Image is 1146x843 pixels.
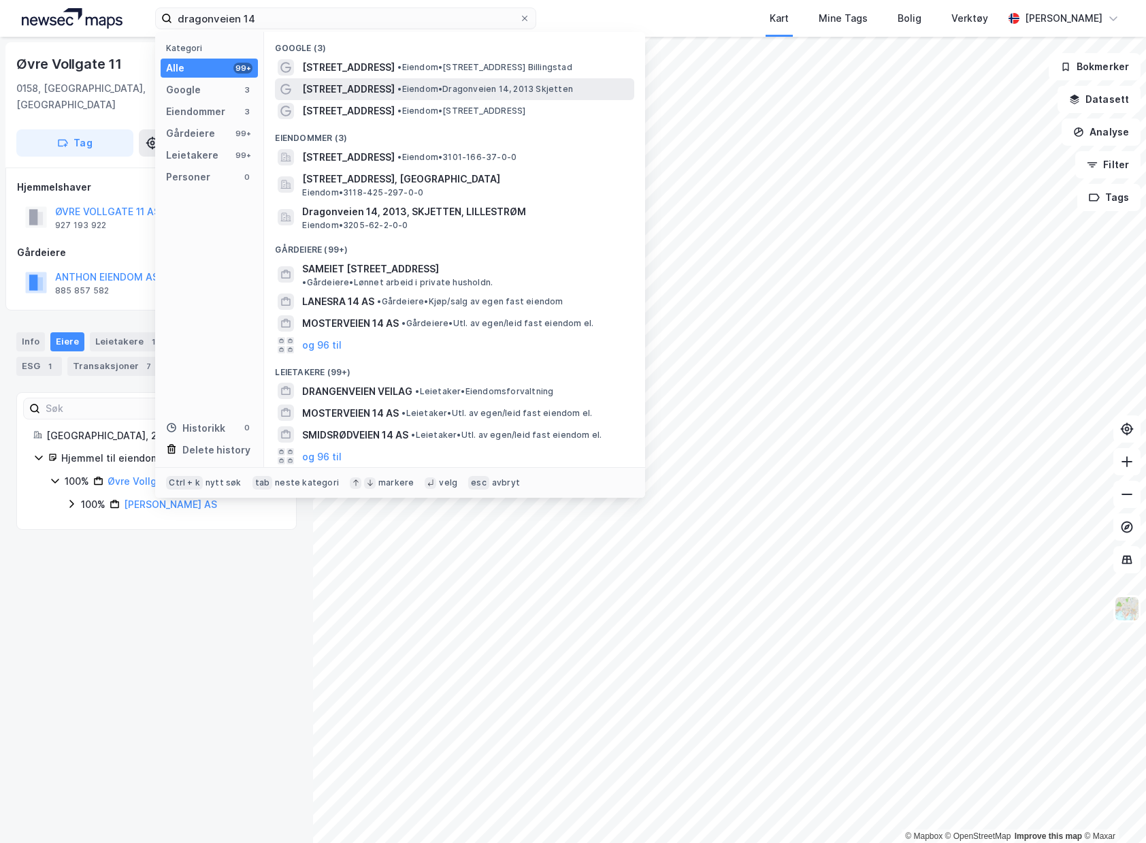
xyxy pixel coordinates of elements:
[302,337,342,353] button: og 96 til
[1075,151,1141,178] button: Filter
[302,220,408,231] span: Eiendom • 3205-62-2-0-0
[22,8,122,29] img: logo.a4113a55bc3d86da70a041830d287a7e.svg
[898,10,921,27] div: Bolig
[1049,53,1141,80] button: Bokmerker
[16,80,188,113] div: 0158, [GEOGRAPHIC_DATA], [GEOGRAPHIC_DATA]
[264,32,645,57] div: Google (3)
[43,360,56,373] div: 1
[302,405,399,421] span: MOSTERVEIEN 14 AS
[1015,831,1082,841] a: Improve this map
[146,335,160,349] div: 1
[302,261,439,277] span: SAMEIET [STREET_ADDRESS]
[415,386,553,397] span: Leietaker • Eiendomsforvaltning
[233,128,252,139] div: 99+
[1058,86,1141,113] button: Datasett
[397,84,402,94] span: •
[16,129,133,157] button: Tag
[397,62,572,73] span: Eiendom • [STREET_ADDRESS] Billingstad
[252,476,273,490] div: tab
[55,220,106,231] div: 927 193 922
[302,81,395,97] span: [STREET_ADDRESS]
[50,332,84,351] div: Eiere
[377,296,381,306] span: •
[166,82,201,98] div: Google
[40,398,189,419] input: Søk
[397,106,402,116] span: •
[770,10,789,27] div: Kart
[302,383,412,400] span: DRANGENVEIEN VEILAG
[81,496,105,513] div: 100%
[377,296,563,307] span: Gårdeiere • Kjøp/salg av egen fast eiendom
[17,244,296,261] div: Gårdeiere
[302,204,629,220] span: Dragonveien 14, 2013, SKJETTEN, LILLESTRØM
[172,8,519,29] input: Søk på adresse, matrikkel, gårdeiere, leietakere eller personer
[166,43,258,53] div: Kategori
[166,169,210,185] div: Personer
[905,831,943,841] a: Mapbox
[397,152,517,163] span: Eiendom • 3101-166-37-0-0
[166,60,184,76] div: Alle
[468,476,489,490] div: esc
[90,332,165,351] div: Leietakere
[16,357,62,376] div: ESG
[206,477,242,488] div: nytt søk
[242,106,252,117] div: 3
[233,150,252,161] div: 99+
[166,147,218,163] div: Leietakere
[16,53,125,75] div: Øvre Vollgate 11
[302,277,493,288] span: Gårdeiere • Lønnet arbeid i private husholdn.
[1078,778,1146,843] iframe: Chat Widget
[415,386,419,396] span: •
[1025,10,1102,27] div: [PERSON_NAME]
[411,430,415,440] span: •
[492,477,520,488] div: avbryt
[1062,118,1141,146] button: Analyse
[264,356,645,381] div: Leietakere (99+)
[166,104,225,120] div: Eiendommer
[233,63,252,74] div: 99+
[302,59,395,76] span: [STREET_ADDRESS]
[17,179,296,195] div: Hjemmelshaver
[242,84,252,95] div: 3
[402,408,592,419] span: Leietaker • Utl. av egen/leid fast eiendom el.
[1114,596,1140,622] img: Z
[264,234,645,258] div: Gårdeiere (99+)
[1077,184,1141,211] button: Tags
[397,152,402,162] span: •
[46,428,280,444] div: [GEOGRAPHIC_DATA], 207/377
[397,62,402,72] span: •
[951,10,988,27] div: Verktøy
[264,122,645,146] div: Eiendommer (3)
[166,420,225,436] div: Historikk
[411,430,602,441] span: Leietaker • Utl. av egen/leid fast eiendom el.
[124,498,217,510] a: [PERSON_NAME] AS
[67,357,161,376] div: Transaksjoner
[108,475,199,487] a: Øvre Vollgate 11 AS
[402,408,406,418] span: •
[302,187,423,198] span: Eiendom • 3118-425-297-0-0
[302,427,408,443] span: SMIDSRØDVEIEN 14 AS
[142,360,155,373] div: 7
[1078,778,1146,843] div: Kontrollprogram for chat
[302,171,629,187] span: [STREET_ADDRESS], [GEOGRAPHIC_DATA]
[302,293,374,310] span: LANESRA 14 AS
[16,332,45,351] div: Info
[819,10,868,27] div: Mine Tags
[182,442,250,458] div: Delete history
[302,448,342,464] button: og 96 til
[945,831,1011,841] a: OpenStreetMap
[242,422,252,433] div: 0
[402,318,593,329] span: Gårdeiere • Utl. av egen/leid fast eiendom el.
[242,172,252,182] div: 0
[397,106,525,116] span: Eiendom • [STREET_ADDRESS]
[302,149,395,165] span: [STREET_ADDRESS]
[302,315,399,332] span: MOSTERVEIEN 14 AS
[55,285,109,296] div: 885 857 582
[61,450,280,466] div: Hjemmel til eiendomsrett
[302,103,395,119] span: [STREET_ADDRESS]
[166,125,215,142] div: Gårdeiere
[302,277,306,287] span: •
[397,84,573,95] span: Eiendom • Dragonveien 14, 2013 Skjetten
[275,477,339,488] div: neste kategori
[65,473,89,490] div: 100%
